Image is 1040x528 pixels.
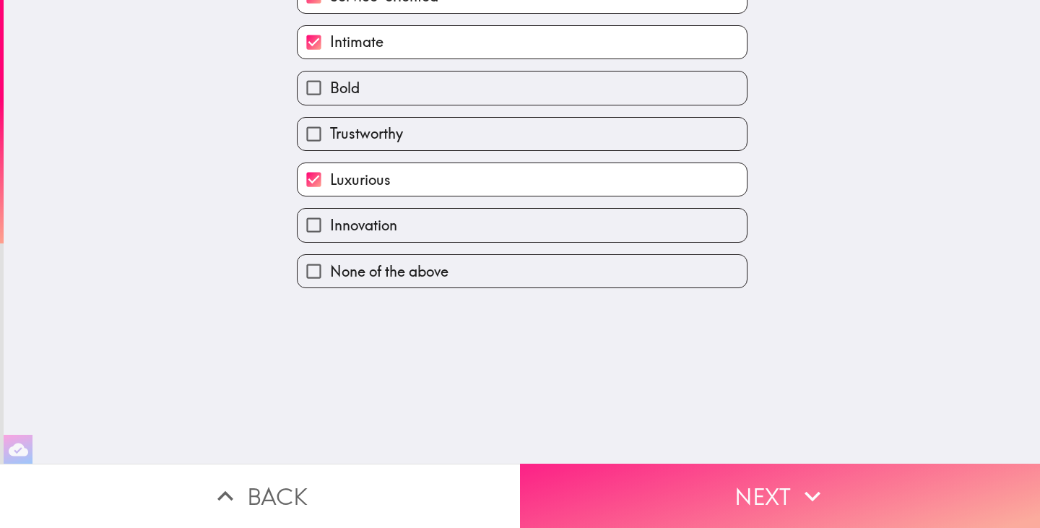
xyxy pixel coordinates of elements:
button: Intimate [298,26,747,59]
button: None of the above [298,255,747,287]
button: Luxurious [298,163,747,196]
span: None of the above [330,261,448,282]
button: Bold [298,72,747,104]
button: Next [520,464,1040,528]
span: Bold [330,78,360,98]
button: Trustworthy [298,118,747,150]
button: Innovation [298,209,747,241]
span: Trustworthy [330,124,403,144]
span: Luxurious [330,170,391,190]
span: Innovation [330,215,397,235]
span: Intimate [330,32,383,52]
